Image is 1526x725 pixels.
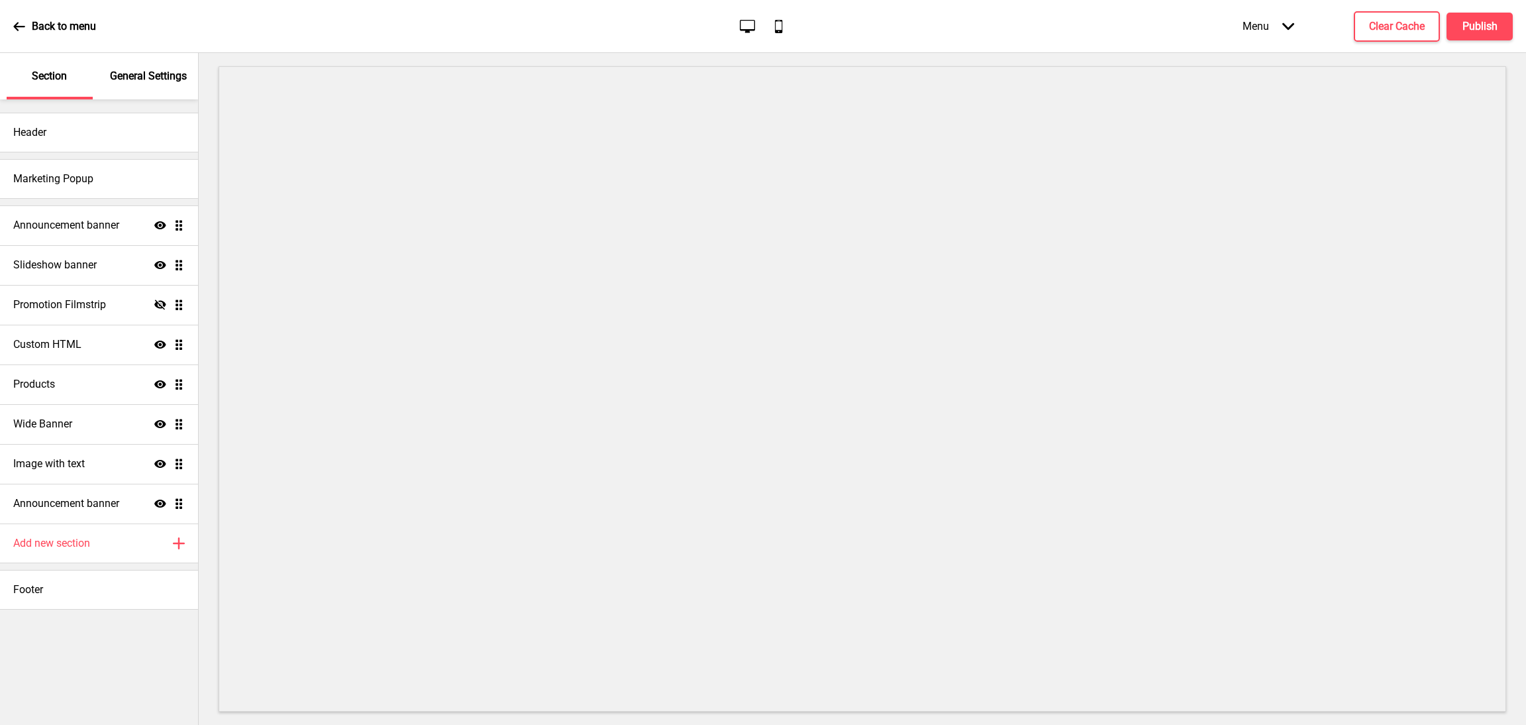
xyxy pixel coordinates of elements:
h4: Footer [13,583,43,597]
h4: Add new section [13,536,90,551]
h4: Announcement banner [13,496,119,511]
h4: Products [13,377,55,392]
h4: Wide Banner [13,417,72,431]
h4: Clear Cache [1369,19,1425,34]
h4: Slideshow banner [13,258,97,272]
button: Publish [1447,13,1513,40]
h4: Custom HTML [13,337,81,352]
h4: Header [13,125,46,140]
div: Menu [1229,7,1307,46]
p: General Settings [110,69,187,84]
h4: Image with text [13,457,85,471]
h4: Announcement banner [13,218,119,233]
button: Clear Cache [1354,11,1440,42]
a: Back to menu [13,9,96,44]
p: Section [32,69,67,84]
h4: Marketing Popup [13,172,93,186]
h4: Promotion Filmstrip [13,298,106,312]
h4: Publish [1462,19,1498,34]
p: Back to menu [32,19,96,34]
